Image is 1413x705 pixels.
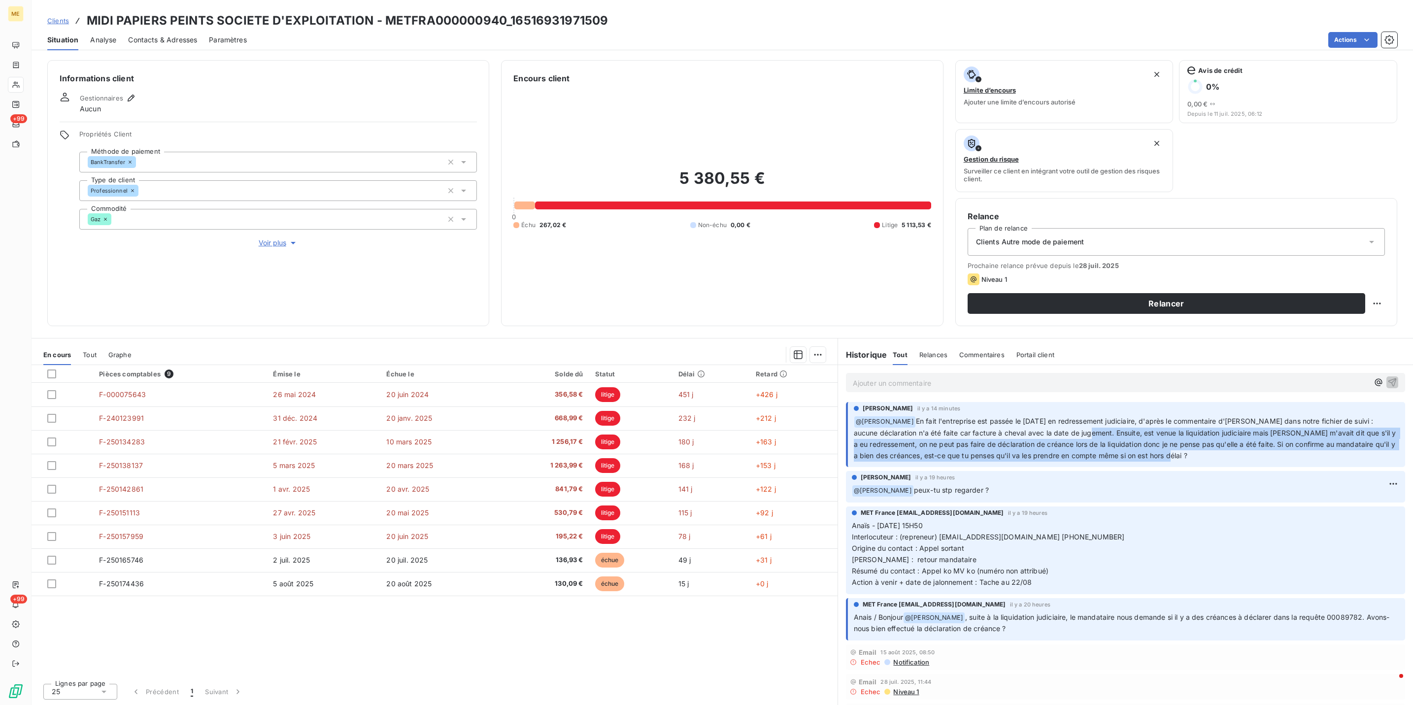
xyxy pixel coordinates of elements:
[1328,32,1378,48] button: Actions
[678,414,696,422] span: 232 j
[99,508,140,517] span: F-250151113
[165,369,173,378] span: 9
[138,186,146,195] input: Ajouter une valeur
[505,532,583,541] span: 195,22 €
[539,221,566,230] span: 267,02 €
[185,681,199,702] button: 1
[386,437,432,446] span: 10 mars 2025
[386,556,428,564] span: 20 juil. 2025
[981,275,1007,283] span: Niveau 1
[99,532,143,540] span: F-250157959
[60,72,477,84] h6: Informations client
[678,532,691,540] span: 78 j
[854,613,1390,633] span: , suite à la liquidation judiciaire, le mandataire nous demande si il y a des créances à déclarer...
[273,579,313,588] span: 5 août 2025
[863,404,913,413] span: [PERSON_NAME]
[861,688,881,696] span: Echec
[756,461,775,470] span: +153 j
[91,216,101,222] span: Gaz
[968,210,1385,222] h6: Relance
[955,129,1174,192] button: Gestion du risqueSurveiller ce client en intégrant votre outil de gestion des risques client.
[756,579,769,588] span: +0 j
[859,648,877,656] span: Email
[917,405,961,411] span: il y a 14 minutes
[80,94,123,102] span: Gestionnaires
[1079,262,1119,269] span: 28 juil. 2025
[1379,671,1403,695] iframe: Intercom live chat
[108,351,132,359] span: Graphe
[854,416,915,428] span: @ [PERSON_NAME]
[968,293,1365,314] button: Relancer
[595,505,621,520] span: litige
[914,486,989,494] span: peux-tu stp regarder ?
[99,461,143,470] span: F-250138137
[273,437,317,446] span: 21 févr. 2025
[880,649,935,655] span: 15 août 2025, 08:50
[756,414,776,422] span: +212 j
[8,683,24,699] img: Logo LeanPay
[505,461,583,470] span: 1 263,99 €
[882,221,898,230] span: Litige
[861,658,881,666] span: Echec
[863,600,1006,609] span: MET France [EMAIL_ADDRESS][DOMAIN_NAME]
[880,679,931,685] span: 28 juil. 2025, 11:44
[99,437,145,446] span: F-250134283
[859,678,877,686] span: Email
[47,35,78,45] span: Situation
[91,188,128,194] span: Professionnel
[893,351,908,359] span: Tout
[273,508,315,517] span: 27 avr. 2025
[79,130,477,144] span: Propriétés Client
[756,370,832,378] div: Retard
[43,351,71,359] span: En cours
[512,213,516,221] span: 0
[854,417,1398,460] span: En fait l'entreprise est passée le [DATE] en redressement judiciaire, d'après le commentaire d'[P...
[756,390,777,399] span: +426 j
[595,370,667,378] div: Statut
[99,556,143,564] span: F-250165746
[964,98,1076,106] span: Ajouter une limite d’encours autorisé
[386,579,432,588] span: 20 août 2025
[99,390,146,399] span: F-000075643
[678,437,694,446] span: 180 j
[513,72,570,84] h6: Encours client
[756,556,772,564] span: +31 j
[892,688,919,696] span: Niveau 1
[1206,82,1219,92] h6: 0 %
[209,35,247,45] span: Paramètres
[678,485,693,493] span: 141 j
[386,508,429,517] span: 20 mai 2025
[595,435,621,449] span: litige
[111,215,119,224] input: Ajouter une valeur
[99,369,261,378] div: Pièces comptables
[595,553,625,568] span: échue
[892,658,929,666] span: Notification
[968,262,1385,269] span: Prochaine relance prévue depuis le
[99,485,143,493] span: F-250142861
[595,576,625,591] span: échue
[595,411,621,426] span: litige
[955,60,1174,123] button: Limite d’encoursAjouter une limite d’encours autorisé
[919,351,947,359] span: Relances
[964,155,1019,163] span: Gestion du risque
[47,17,69,25] span: Clients
[904,612,965,624] span: @ [PERSON_NAME]
[125,681,185,702] button: Précédent
[505,437,583,447] span: 1 256,17 €
[505,508,583,518] span: 530,79 €
[861,473,911,482] span: [PERSON_NAME]
[47,16,69,26] a: Clients
[273,485,310,493] span: 1 avr. 2025
[10,595,27,604] span: +99
[273,414,317,422] span: 31 déc. 2024
[273,556,310,564] span: 2 juil. 2025
[976,237,1084,247] span: Clients Autre mode de paiement
[52,687,60,697] span: 25
[273,532,310,540] span: 3 juin 2025
[91,159,125,165] span: BankTransfer
[595,529,621,544] span: litige
[902,221,931,230] span: 5 113,53 €
[386,414,432,422] span: 20 janv. 2025
[505,390,583,400] span: 356,58 €
[513,168,931,198] h2: 5 380,55 €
